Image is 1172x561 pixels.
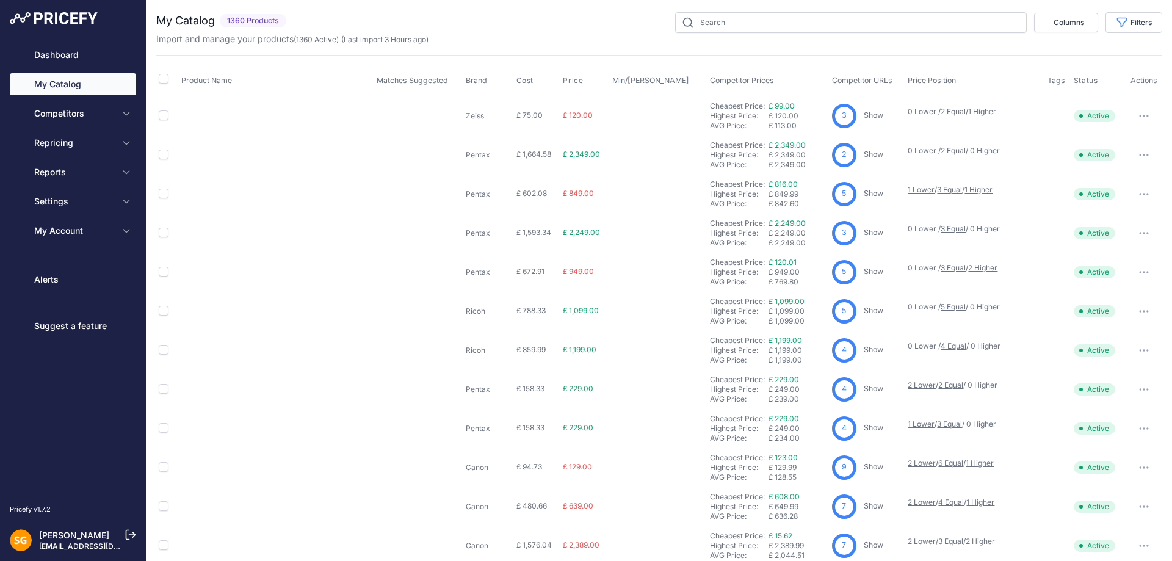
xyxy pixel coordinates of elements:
[941,341,966,350] a: 4 Equal
[516,189,547,198] span: £ 602.08
[34,107,114,120] span: Competitors
[832,76,892,85] span: Competitor URLs
[937,185,962,194] a: 3 Equal
[710,463,769,472] div: Highest Price:
[516,501,547,510] span: £ 480.66
[563,501,593,510] span: £ 639.00
[1130,76,1157,85] span: Actions
[563,110,593,120] span: £ 120.00
[769,101,795,110] a: £ 99.00
[10,73,136,95] a: My Catalog
[908,458,1035,468] p: / /
[908,458,936,468] a: 2 Lower
[941,302,966,311] a: 5 Equal
[966,498,994,507] a: 1 Higher
[341,35,429,44] span: (Last import 3 Hours ago)
[466,189,512,199] p: Pentax
[1074,344,1115,357] span: Active
[769,551,827,560] div: £ 2,044.51
[908,419,935,429] a: 1 Lower
[908,185,935,194] a: 1 Lower
[1105,12,1162,33] button: Filters
[156,33,429,45] p: Import and manage your products
[842,188,846,200] span: 5
[710,531,765,540] a: Cheapest Price:
[968,263,997,272] a: 2 Higher
[294,35,339,44] span: ( )
[964,185,993,194] a: 1 Higher
[769,228,806,237] span: £ 2,249.00
[516,228,551,237] span: £ 1,593.34
[710,219,765,228] a: Cheapest Price:
[10,161,136,183] button: Reports
[1074,461,1115,474] span: Active
[516,110,543,120] span: £ 75.00
[908,302,1035,312] p: 0 Lower / / 0 Higher
[10,132,136,154] button: Repricing
[842,383,847,395] span: 4
[710,267,769,277] div: Highest Price:
[710,394,769,404] div: AVG Price:
[769,179,798,189] a: £ 816.00
[769,306,805,316] span: £ 1,099.00
[842,110,847,121] span: 3
[34,195,114,208] span: Settings
[466,502,512,512] p: Canon
[864,501,883,510] a: Show
[516,384,544,393] span: £ 158.33
[769,463,797,472] span: £ 129.99
[466,306,512,316] p: Ricoh
[769,472,827,482] div: £ 128.55
[908,341,1035,351] p: 0 Lower / / 0 Higher
[466,346,512,355] p: Ricoh
[466,541,512,551] p: Canon
[563,540,599,549] span: £ 2,389.00
[966,458,994,468] a: 1 Higher
[908,263,1035,273] p: 0 Lower / /
[10,269,136,291] a: Alerts
[710,101,765,110] a: Cheapest Price:
[1074,383,1115,396] span: Active
[938,380,963,389] a: 2 Equal
[710,385,769,394] div: Highest Price:
[710,111,769,121] div: Highest Price:
[563,345,596,354] span: £ 1,199.00
[864,540,883,549] a: Show
[710,502,769,512] div: Highest Price:
[1074,305,1115,317] span: Active
[710,414,765,423] a: Cheapest Price:
[710,512,769,521] div: AVG Price:
[908,185,1035,195] p: / /
[10,44,136,66] a: Dashboard
[864,150,883,159] a: Show
[710,258,765,267] a: Cheapest Price:
[864,384,883,393] a: Show
[769,199,827,209] div: £ 842.60
[710,424,769,433] div: Highest Price:
[908,537,936,546] a: 2 Lower
[563,76,583,85] span: Price
[34,137,114,149] span: Repricing
[1047,76,1065,85] span: Tags
[842,422,847,434] span: 4
[864,462,883,471] a: Show
[10,220,136,242] button: My Account
[675,12,1027,33] input: Search
[769,238,827,248] div: £ 2,249.00
[563,76,585,85] button: Price
[10,190,136,212] button: Settings
[466,150,512,160] p: Pentax
[466,424,512,433] p: Pentax
[710,121,769,131] div: AVG Price:
[769,394,827,404] div: £ 239.00
[466,111,512,121] p: Zeiss
[10,315,136,337] a: Suggest a feature
[864,189,883,198] a: Show
[710,238,769,248] div: AVG Price:
[769,297,805,306] a: £ 1,099.00
[710,179,765,189] a: Cheapest Price:
[938,498,964,507] a: 4 Equal
[842,149,847,161] span: 2
[563,384,593,393] span: £ 229.00
[864,423,883,432] a: Show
